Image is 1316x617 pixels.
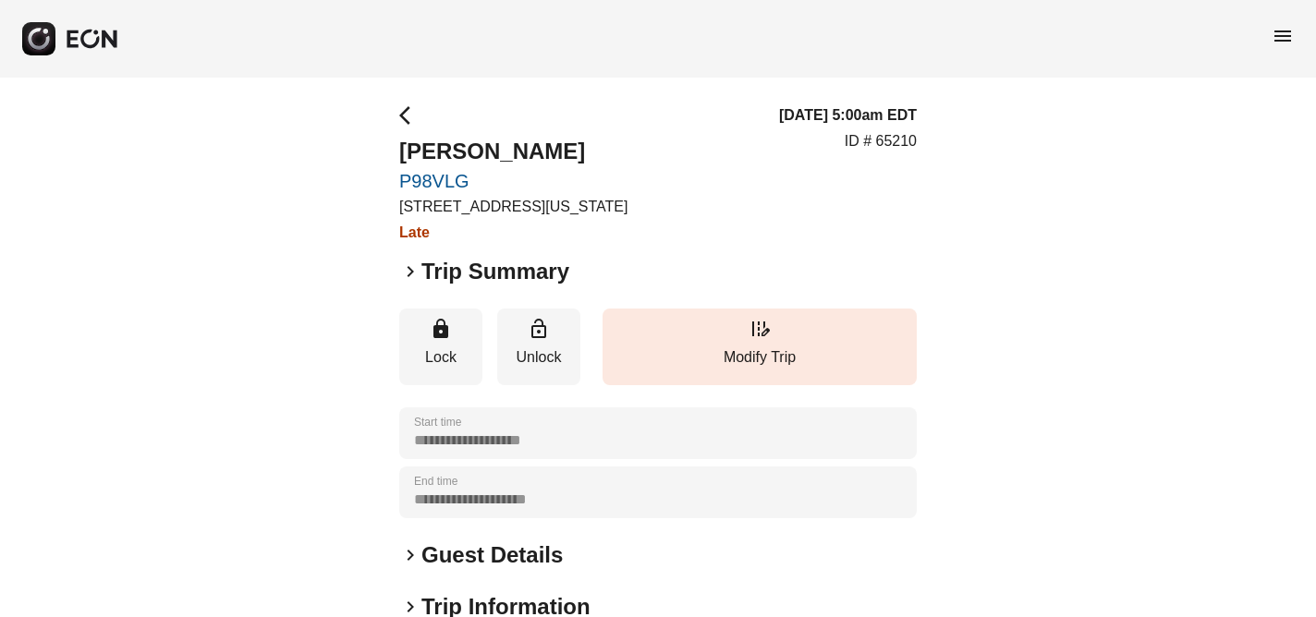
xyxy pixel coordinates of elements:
span: lock_open [528,318,550,340]
span: keyboard_arrow_right [399,260,421,283]
p: Unlock [506,346,571,369]
span: edit_road [749,318,771,340]
p: ID # 65210 [845,130,917,152]
h2: Trip Summary [421,257,569,286]
a: P98VLG [399,170,628,192]
span: lock [430,318,452,340]
h2: [PERSON_NAME] [399,137,628,166]
button: Unlock [497,308,580,385]
button: Lock [399,308,482,385]
h3: Late [399,222,628,244]
span: keyboard_arrow_right [399,544,421,566]
p: [STREET_ADDRESS][US_STATE] [399,196,628,218]
h3: [DATE] 5:00am EDT [779,104,917,127]
p: Lock [408,346,473,369]
h2: Guest Details [421,540,563,570]
span: menu [1272,25,1294,47]
button: Modify Trip [603,308,917,385]
span: arrow_back_ios [399,104,421,127]
p: Modify Trip [612,346,908,369]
